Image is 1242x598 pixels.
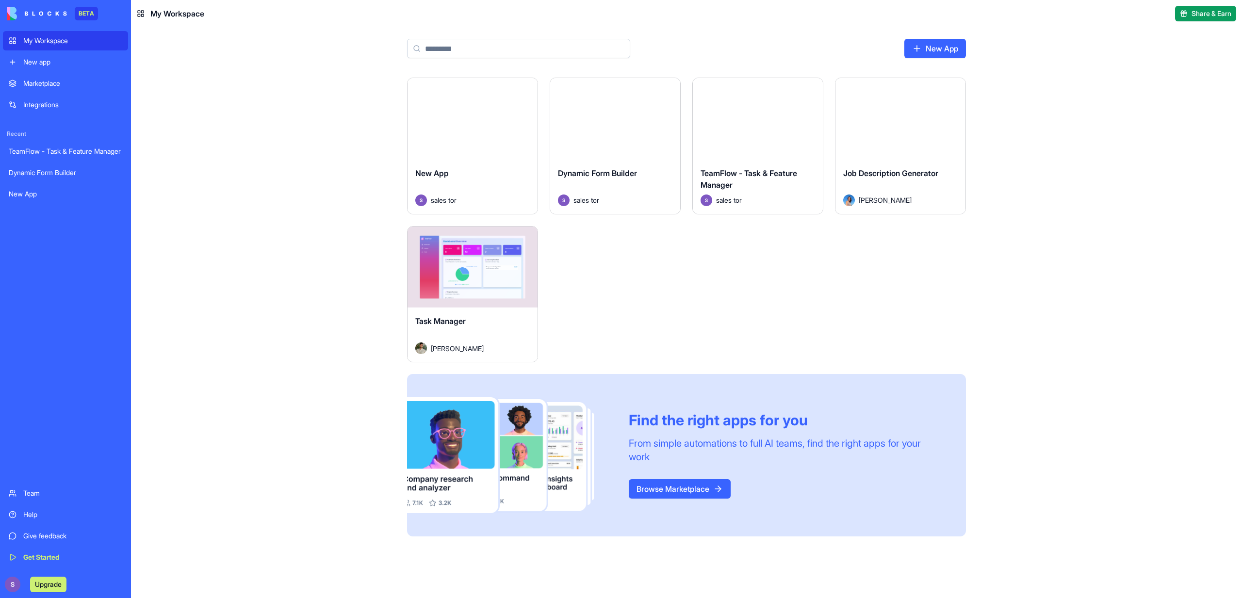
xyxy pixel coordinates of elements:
div: Get Started [23,552,122,562]
a: Task ManagerAvatar[PERSON_NAME] [407,226,538,363]
a: TeamFlow - Task & Feature ManagerAvatarsales tor [692,78,823,214]
span: Task Manager [415,316,466,326]
a: New AppAvatarsales tor [407,78,538,214]
div: Give feedback [23,531,122,541]
img: logo [7,7,67,20]
img: Avatar [843,194,855,206]
span: My Workspace [150,8,204,19]
span: Share & Earn [1192,9,1231,18]
div: Marketplace [23,79,122,88]
a: New app [3,52,128,72]
span: New App [415,168,449,178]
div: New App [9,189,122,199]
a: Marketplace [3,74,128,93]
span: Job Description Generator [843,168,938,178]
a: New App [3,184,128,204]
a: Dynamic Form Builder [3,163,128,182]
a: Help [3,505,128,524]
img: Avatar [558,194,570,206]
a: TeamFlow - Task & Feature Manager [3,142,128,161]
img: Frame_181_egmpey.png [407,397,613,513]
span: [PERSON_NAME] [859,195,912,205]
img: Avatar [701,194,712,206]
span: Dynamic Form Builder [558,168,637,178]
a: Dynamic Form BuilderAvatarsales tor [550,78,681,214]
img: ACg8ocLvoJZhh-97HB8O0x38rSgCRZbKbVehfZi-zMfApw7m6mKnMg=s96-c [5,577,20,592]
img: Avatar [415,194,427,206]
a: Give feedback [3,526,128,546]
a: Job Description GeneratorAvatar[PERSON_NAME] [835,78,966,214]
div: My Workspace [23,36,122,46]
div: Integrations [23,100,122,110]
a: Get Started [3,548,128,567]
span: Recent [3,130,128,138]
button: Upgrade [30,577,66,592]
div: New app [23,57,122,67]
span: sales tor [716,195,742,205]
a: New App [904,39,966,58]
span: sales tor [573,195,599,205]
div: Find the right apps for you [629,411,943,429]
a: Team [3,484,128,503]
a: Upgrade [30,579,66,589]
div: From simple automations to full AI teams, find the right apps for your work [629,436,943,464]
div: TeamFlow - Task & Feature Manager [9,146,122,156]
span: [PERSON_NAME] [431,343,484,354]
a: BETA [7,7,98,20]
a: Integrations [3,95,128,114]
div: BETA [75,7,98,20]
img: Avatar [415,342,427,354]
div: Dynamic Form Builder [9,168,122,178]
button: Share & Earn [1175,6,1236,21]
a: My Workspace [3,31,128,50]
span: sales tor [431,195,457,205]
div: Help [23,510,122,519]
a: Browse Marketplace [629,479,731,499]
div: Team [23,488,122,498]
span: TeamFlow - Task & Feature Manager [701,168,797,190]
